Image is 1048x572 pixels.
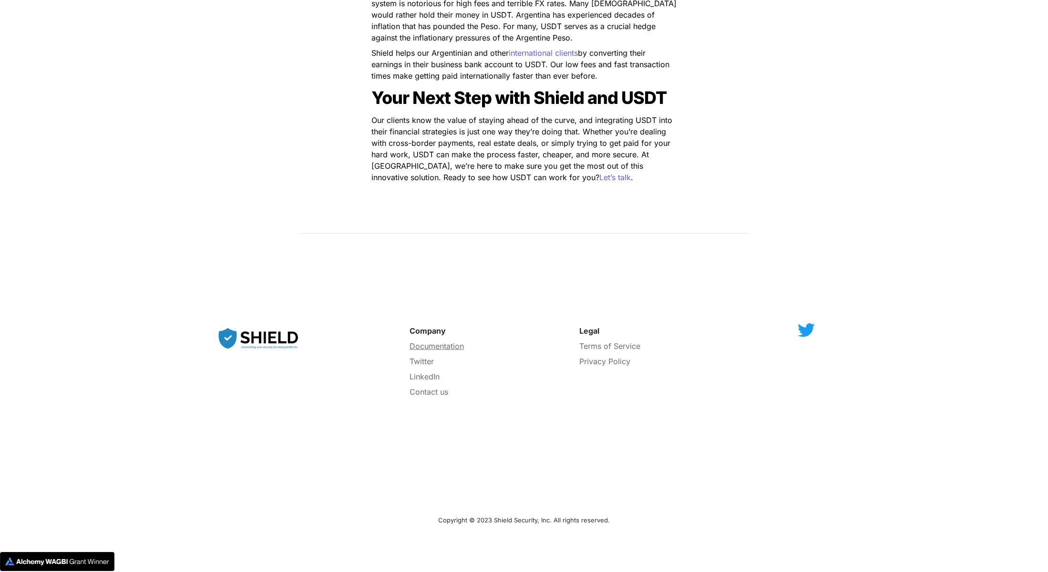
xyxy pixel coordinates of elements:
[410,387,448,397] a: Contact us
[599,173,631,182] a: Let’s talk
[410,372,440,381] a: LinkedIn
[371,48,672,81] span: by converting their earnings in their business bank account to USDT. Our low fees and fast transa...
[371,87,667,108] span: Your Next Step with Shield and USDT
[371,115,675,182] span: Our clients know the value of staying ahead of the curve, and integrating USDT into their financi...
[438,516,610,524] span: Copyright © 2023 Shield Security, Inc. All rights reserved.
[579,341,640,351] a: Terms of Service
[410,341,464,351] a: Documentation
[348,244,438,258] span: See More Posts
[410,357,434,366] a: Twitter
[579,326,599,336] strong: Legal
[410,326,446,336] strong: Company
[631,173,633,182] span: .
[579,357,630,366] a: Privacy Policy
[371,48,509,58] span: Shield helps our Argentinian and other
[509,48,578,58] a: international clients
